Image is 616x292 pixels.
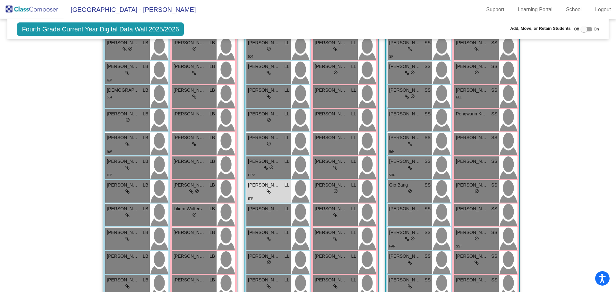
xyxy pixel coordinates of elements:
[267,260,271,264] span: do_not_disturb_alt
[389,39,421,46] span: [PERSON_NAME]
[456,253,488,260] span: [PERSON_NAME]
[174,182,206,188] span: [PERSON_NAME]
[424,63,431,70] span: SS
[210,134,215,141] span: LB
[315,205,347,212] span: [PERSON_NAME]
[107,205,139,212] span: [PERSON_NAME]
[284,158,289,165] span: LL
[574,26,579,32] span: Off
[491,205,497,212] span: SS
[456,134,488,141] span: [PERSON_NAME]
[389,229,421,236] span: [PERSON_NAME]
[456,39,488,46] span: [PERSON_NAME]
[174,111,206,117] span: [PERSON_NAME]
[315,182,347,188] span: [PERSON_NAME]
[107,277,139,283] span: [PERSON_NAME]
[248,63,280,70] span: [PERSON_NAME]
[107,39,139,46] span: [PERSON_NAME]
[351,205,356,212] span: LL
[248,87,280,94] span: [PERSON_NAME]-[PERSON_NAME]
[174,63,206,70] span: [PERSON_NAME]
[351,158,356,165] span: LL
[315,229,347,236] span: [PERSON_NAME]
[195,189,199,193] span: do_not_disturb_alt
[248,197,253,201] span: IEP
[456,245,462,248] span: SST
[248,158,280,165] span: [PERSON_NAME]
[248,39,280,46] span: [PERSON_NAME]
[315,87,347,94] span: [PERSON_NAME]
[248,173,255,177] span: GPV
[410,94,415,98] span: do_not_disturb_alt
[192,46,197,51] span: do_not_disturb_alt
[269,165,274,170] span: do_not_disturb_alt
[424,111,431,117] span: SS
[284,229,289,236] span: LL
[389,205,421,212] span: [PERSON_NAME]
[143,182,148,188] span: LB
[351,39,356,46] span: LL
[389,55,393,58] span: SP
[315,111,347,117] span: [PERSON_NAME]
[64,4,196,15] span: [GEOGRAPHIC_DATA] - [PERSON_NAME]
[267,141,271,146] span: do_not_disturb_alt
[174,87,206,94] span: [PERSON_NAME]
[351,87,356,94] span: LL
[267,46,271,51] span: do_not_disturb_alt
[267,118,271,122] span: do_not_disturb_alt
[284,182,289,188] span: LL
[389,173,395,177] span: 504
[389,182,421,188] span: Gio Bang
[315,39,347,46] span: [PERSON_NAME]
[174,277,206,283] span: [PERSON_NAME]
[174,39,206,46] span: [PERSON_NAME]
[107,63,139,70] span: [PERSON_NAME]
[351,182,356,188] span: LL
[351,111,356,117] span: LL
[351,277,356,283] span: LL
[107,150,112,153] span: IEP
[561,4,587,15] a: School
[456,229,488,236] span: [PERSON_NAME]
[424,39,431,46] span: SS
[210,87,215,94] span: LB
[351,253,356,260] span: LL
[284,277,289,283] span: LL
[389,63,421,70] span: [PERSON_NAME]
[107,253,139,260] span: [PERSON_NAME]
[143,158,148,165] span: LB
[107,96,112,99] span: 504
[210,39,215,46] span: LB
[284,253,289,260] span: LL
[424,182,431,188] span: SS
[456,205,488,212] span: [PERSON_NAME]
[351,229,356,236] span: LL
[456,158,488,165] span: [PERSON_NAME]
[491,158,497,165] span: SS
[389,150,394,153] span: IEP
[284,39,289,46] span: LL
[174,158,206,165] span: [PERSON_NAME]
[284,205,289,212] span: LL
[491,111,497,117] span: SS
[210,205,215,212] span: LB
[107,182,139,188] span: [PERSON_NAME]
[456,277,488,283] span: [PERSON_NAME]
[475,70,479,75] span: do_not_disturb_alt
[107,158,139,165] span: [PERSON_NAME]
[315,134,347,141] span: [PERSON_NAME]
[143,87,148,94] span: LB
[143,39,148,46] span: LB
[456,96,462,99] span: ELL
[143,111,148,117] span: LB
[210,277,215,283] span: LB
[389,158,421,165] span: [PERSON_NAME]
[594,26,599,32] span: On
[410,70,415,75] span: do_not_disturb_alt
[491,277,497,283] span: SS
[192,213,197,217] span: do_not_disturb_alt
[410,236,415,241] span: do_not_disturb_alt
[143,229,148,236] span: LB
[210,111,215,117] span: LB
[210,158,215,165] span: LB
